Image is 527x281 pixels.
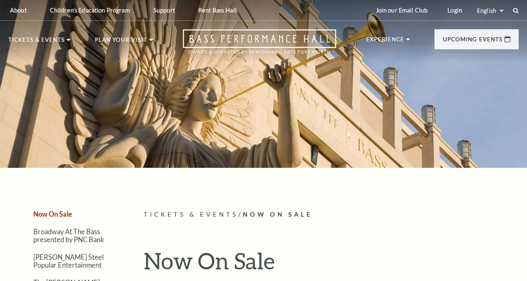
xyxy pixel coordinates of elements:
[95,37,147,47] p: Plan Your Visit
[144,211,238,218] span: Tickets & Events
[144,210,519,220] p: /
[198,7,237,14] p: Rent Bass Hall
[33,253,104,269] a: [PERSON_NAME] Steel Popular Entertainment
[243,211,312,218] span: Now On Sale
[10,7,27,14] p: About
[366,37,405,47] p: Experience
[50,7,130,14] p: Children's Education Program
[8,37,65,47] p: Tickets & Events
[33,210,72,218] a: Now On Sale
[443,37,502,47] p: Upcoming Events
[475,7,505,15] select: Select:
[33,228,104,243] a: Broadway At The Bass presented by PNC Bank
[153,7,175,14] p: Support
